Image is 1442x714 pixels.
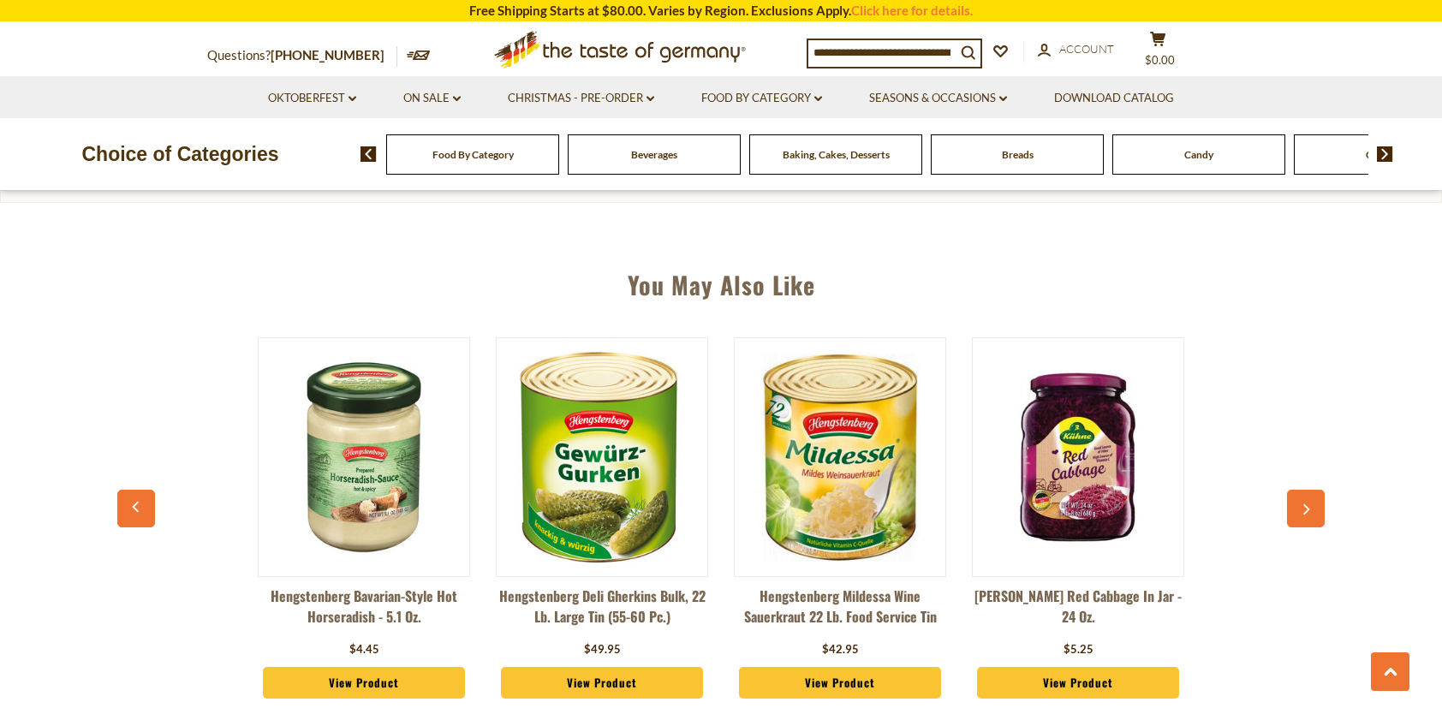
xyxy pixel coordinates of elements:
[1002,148,1034,161] a: Breads
[1064,641,1093,658] div: $5.25
[584,641,621,658] div: $49.95
[263,667,465,699] a: View Product
[972,586,1184,637] a: [PERSON_NAME] Red Cabbage in Jar - 24 oz.
[1184,148,1213,161] a: Candy
[734,586,946,637] a: Hengstenberg Mildessa Wine Sauerkraut 22 lb. Food Service Tin
[701,89,822,108] a: Food By Category
[735,352,945,562] img: Hengstenberg Mildessa Wine Sauerkraut 22 lb. Food Service Tin
[739,667,941,699] a: View Product
[403,89,461,108] a: On Sale
[1377,146,1393,162] img: next arrow
[851,3,973,18] a: Click here for details.
[258,586,470,637] a: Hengstenberg Bavarian-style Hot Horseradish - 5.1 oz.
[497,352,707,562] img: Hengstenberg Deli Gherkins Bulk, 22 lb. Large Tin (55-60 pc.)
[508,89,654,108] a: Christmas - PRE-ORDER
[1145,53,1175,67] span: $0.00
[869,89,1007,108] a: Seasons & Occasions
[496,586,708,637] a: Hengstenberg Deli Gherkins Bulk, 22 lb. Large Tin (55-60 pc.)
[360,146,377,162] img: previous arrow
[1054,89,1174,108] a: Download Catalog
[1132,31,1183,74] button: $0.00
[259,352,469,562] img: Hengstenberg Bavarian-style Hot Horseradish - 5.1 oz.
[271,47,384,62] a: [PHONE_NUMBER]
[501,667,703,699] a: View Product
[973,352,1183,562] img: Kuehne Red Cabbage in Jar - 24 oz.
[822,641,859,658] div: $42.95
[349,641,379,658] div: $4.45
[977,667,1179,699] a: View Product
[1059,42,1114,56] span: Account
[1038,40,1114,59] a: Account
[631,148,677,161] a: Beverages
[207,45,397,67] p: Questions?
[432,148,514,161] a: Food By Category
[783,148,890,161] a: Baking, Cakes, Desserts
[268,89,356,108] a: Oktoberfest
[126,246,1316,316] div: You May Also Like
